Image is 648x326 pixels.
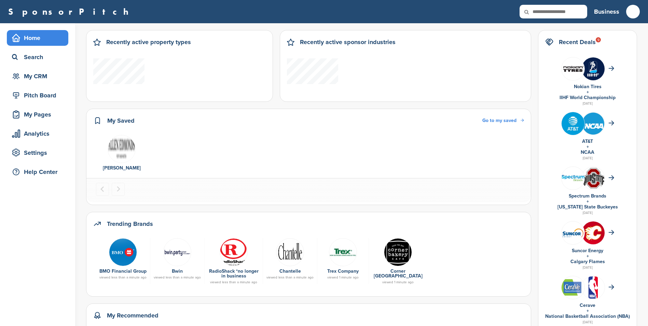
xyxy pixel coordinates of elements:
a: Suncor Energy [572,248,603,254]
button: Next slide [112,183,125,196]
a: BMO Financial Group [99,268,147,274]
img: Screen shot 2018 09 20 at 9.22.46 am [108,135,136,163]
img: Data [562,228,584,238]
a: Help Center [7,164,68,180]
a: + [587,253,589,259]
div: viewed less than a minute ago [99,276,147,279]
h2: My Saved [107,116,135,125]
a: IIHF World Championship [560,95,616,100]
div: [DATE] [545,264,630,271]
div: Analytics [10,127,68,140]
img: Spectrum brands logo [562,175,584,181]
div: Settings [10,147,68,159]
div: Home [10,32,68,44]
img: Radioshack logo 9615a35b0f seeklogo.com [220,238,248,266]
div: My Pages [10,108,68,121]
div: [DATE] [545,319,630,325]
a: Nokian Tires [574,84,602,90]
a: My CRM [7,68,68,84]
a: Corner [GEOGRAPHIC_DATA] [374,268,423,279]
img: Data [109,238,137,266]
a: Chantelle [279,268,301,274]
div: viewed 1 minute ago [321,276,365,279]
img: Leqgnoiz 400x400 [562,57,584,80]
h2: Recently active sponsor industries [300,37,396,47]
a: My Pages [7,107,68,122]
a: Pitch Board [7,87,68,103]
a: Data [99,238,147,266]
div: My CRM [10,70,68,82]
h2: Trending Brands [107,219,153,229]
div: [DATE] [545,210,630,216]
img: 5qbfb61w 400x400 [582,221,605,244]
h2: Recently active property types [106,37,191,47]
img: Data?1415805899 [582,167,605,189]
a: Data [154,238,201,266]
div: viewed less than a minute ago [208,281,259,284]
a: National Basketball Association (NBA) [545,313,630,319]
img: Open uri20141112 64162 izwz7i?1415806587 [582,276,605,299]
div: 9 [596,37,601,42]
img: Cobak [384,238,412,266]
a: Search [7,49,68,65]
a: + [587,308,589,314]
h3: Business [594,7,619,16]
a: + [587,199,589,204]
div: viewed 1 minute ago [372,281,424,284]
h2: Recent Deals [559,37,596,47]
img: Data [562,279,584,296]
a: Bwin [172,268,183,274]
a: AT&T [582,138,593,144]
button: Previous slide [96,183,109,196]
div: 1 of 1 [96,135,147,172]
img: Chant [276,238,304,266]
div: [DATE] [545,155,630,161]
h2: My Recommended [107,311,158,320]
a: + [587,89,589,95]
a: Calgary Flames [570,259,605,264]
div: Search [10,51,68,63]
a: Data [321,238,365,266]
img: Tpli2eyp 400x400 [562,112,584,135]
img: Zskrbj6 400x400 [582,57,605,80]
div: Help Center [10,166,68,178]
div: [PERSON_NAME] [99,164,144,172]
a: Go to my saved [482,117,524,124]
a: Trex Company [327,268,359,274]
a: Radioshack logo 9615a35b0f seeklogo.com [208,238,259,266]
a: NCAA [581,149,594,155]
a: [US_STATE] State Buckeyes [557,204,618,210]
a: + [587,144,589,150]
a: Chant [266,238,314,266]
a: Settings [7,145,68,161]
span: Go to my saved [482,118,516,123]
a: Cerave [580,302,595,308]
img: Data [329,238,357,266]
a: Home [7,30,68,46]
a: Cobak [372,238,424,266]
a: SponsorPitch [8,7,133,16]
a: Spectrum Brands [569,193,606,199]
div: Pitch Board [10,89,68,101]
div: [DATE] [545,100,630,107]
a: RadioShack *no longer in business [209,268,259,279]
div: viewed less than a minute ago [154,276,201,279]
a: Analytics [7,126,68,141]
img: Data [163,238,191,266]
a: Business [594,4,619,19]
div: viewed less than a minute ago [266,276,314,279]
a: Screen shot 2018 09 20 at 9.22.46 am [PERSON_NAME] [99,135,144,172]
img: St3croq2 400x400 [582,112,605,135]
